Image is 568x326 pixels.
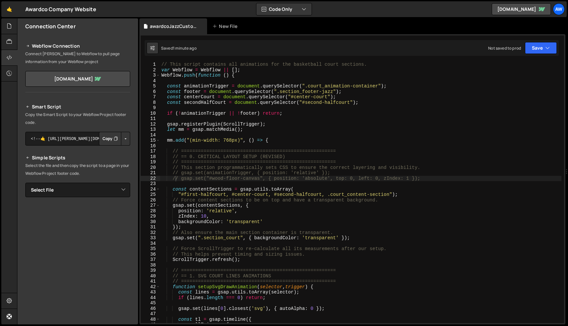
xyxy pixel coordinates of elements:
div: 43 [141,290,160,295]
div: 9 [141,105,160,111]
div: awardcoJazzCustomerStory.js [150,23,199,30]
div: 7 [141,94,160,100]
h2: Connection Center [25,23,76,30]
div: 27 [141,203,160,208]
div: 11 [141,116,160,122]
div: 45 [141,300,160,306]
div: 25 [141,192,160,198]
div: Not saved to prod [488,45,521,51]
button: Code Only [256,3,312,15]
button: Save [525,42,557,54]
div: 33 [141,235,160,241]
div: 39 [141,268,160,273]
div: 14 [141,132,160,138]
a: 🤙 [1,1,17,17]
div: 46 [141,306,160,312]
div: Awardco Company Website [25,5,96,13]
p: Connect [PERSON_NAME] to Webflow to pull page information from your Webflow project [25,50,130,66]
div: 16 [141,143,160,149]
div: 22 [141,176,160,181]
h2: Webflow Connection [25,42,130,50]
a: Aw [553,3,565,15]
h2: Simple Scripts [25,154,130,162]
div: 18 [141,154,160,160]
h2: Smart Script [25,103,130,111]
div: 8 [141,100,160,105]
div: 40 [141,273,160,279]
div: 5 [141,83,160,89]
div: 19 [141,159,160,165]
textarea: <!--🤙 [URL][PERSON_NAME][DOMAIN_NAME]> <script>document.addEventListener("DOMContentLoaded", func... [25,132,130,146]
div: 2 [141,67,160,73]
div: 4 [141,78,160,84]
div: 41 [141,279,160,284]
div: 20 [141,165,160,171]
div: Saved [161,45,197,51]
a: [DOMAIN_NAME] [25,71,130,87]
div: 44 [141,295,160,301]
div: 12 [141,122,160,127]
iframe: YouTube video player [25,208,131,267]
button: Copy [99,132,121,146]
div: 23 [141,181,160,187]
div: 34 [141,241,160,246]
div: Button group with nested dropdown [99,132,130,146]
div: 10 [141,111,160,116]
div: 6 [141,89,160,95]
div: 1 [141,62,160,67]
p: Copy the Smart Script to your Webflow Project footer code. [25,111,130,127]
div: 47 [141,311,160,317]
div: 29 [141,214,160,219]
div: 32 [141,230,160,236]
div: 24 [141,187,160,192]
div: 36 [141,252,160,257]
p: Select the file and then copy the script to a page in your Webflow Project footer code. [25,162,130,177]
div: 48 [141,317,160,322]
div: 31 [141,224,160,230]
div: 30 [141,219,160,225]
div: New File [212,23,240,30]
div: 42 [141,284,160,290]
div: 21 [141,170,160,176]
div: 3 [141,73,160,78]
div: 26 [141,198,160,203]
div: 38 [141,263,160,268]
div: 15 [141,138,160,143]
div: 28 [141,208,160,214]
div: 37 [141,257,160,263]
div: 1 minute ago [173,45,197,51]
div: 17 [141,149,160,154]
div: 13 [141,127,160,132]
div: 35 [141,246,160,252]
a: [DOMAIN_NAME] [492,3,551,15]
